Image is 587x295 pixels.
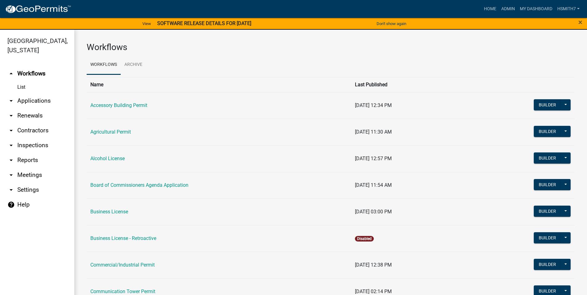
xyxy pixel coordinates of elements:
[87,77,351,92] th: Name
[351,77,462,92] th: Last Published
[534,232,561,243] button: Builder
[7,142,15,149] i: arrow_drop_down
[87,55,121,75] a: Workflows
[555,3,582,15] a: hsmith7
[157,20,251,26] strong: SOFTWARE RELEASE DETAILS FOR [DATE]
[7,201,15,208] i: help
[355,236,374,242] span: Disabled
[7,97,15,105] i: arrow_drop_down
[534,152,561,164] button: Builder
[7,127,15,134] i: arrow_drop_down
[90,209,128,215] a: Business License
[355,129,392,135] span: [DATE] 11:30 AM
[90,235,156,241] a: Business License - Retroactive
[90,156,125,161] a: Alcohol License
[90,262,155,268] a: Commercial/Industrial Permit
[534,206,561,217] button: Builder
[355,289,392,294] span: [DATE] 02:14 PM
[90,182,188,188] a: Board of Commissioners Agenda Application
[121,55,146,75] a: Archive
[90,102,147,108] a: Accessory Building Permit
[481,3,499,15] a: Home
[355,182,392,188] span: [DATE] 11:54 AM
[534,126,561,137] button: Builder
[517,3,555,15] a: My Dashboard
[7,156,15,164] i: arrow_drop_down
[7,171,15,179] i: arrow_drop_down
[578,18,582,27] span: ×
[578,19,582,26] button: Close
[7,186,15,194] i: arrow_drop_down
[355,102,392,108] span: [DATE] 12:34 PM
[140,19,153,29] a: View
[355,209,392,215] span: [DATE] 03:00 PM
[7,112,15,119] i: arrow_drop_down
[355,156,392,161] span: [DATE] 12:57 PM
[534,179,561,190] button: Builder
[90,129,131,135] a: Agricultural Permit
[374,19,409,29] button: Don't show again
[90,289,155,294] a: Communication Tower Permit
[534,259,561,270] button: Builder
[7,70,15,77] i: arrow_drop_up
[355,262,392,268] span: [DATE] 12:38 PM
[534,99,561,110] button: Builder
[499,3,517,15] a: Admin
[87,42,575,53] h3: Workflows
